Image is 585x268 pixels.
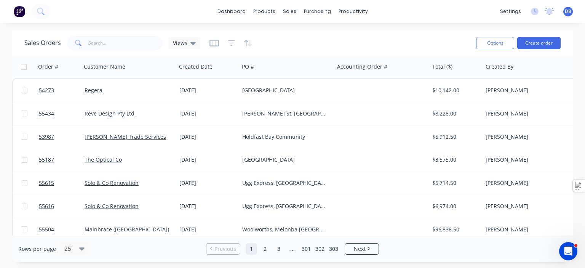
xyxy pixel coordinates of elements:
a: Solo & Co Renovation [85,179,139,186]
div: products [249,6,279,17]
div: purchasing [300,6,335,17]
div: Created Date [179,63,213,71]
div: Customer Name [84,63,125,71]
div: [GEOGRAPHIC_DATA] [242,87,327,94]
a: Page 1 is your current page [246,243,257,255]
img: Factory [14,6,25,17]
h1: Sales Orders [24,39,61,47]
span: 55434 [39,110,54,117]
div: settings [496,6,525,17]
div: $8,228.00 [432,110,477,117]
div: [PERSON_NAME] [486,133,570,141]
div: $3,575.00 [432,156,477,164]
a: Reve Design Pty Ltd [85,110,134,117]
a: Jump forward [287,243,298,255]
button: Create order [517,37,561,49]
a: Page 302 [314,243,326,255]
div: $6,974.00 [432,202,477,210]
button: Options [476,37,514,49]
div: [PERSON_NAME] [486,110,570,117]
span: DB [565,8,571,15]
ul: Pagination [203,243,382,255]
a: 55434 [39,102,85,125]
span: Views [173,39,187,47]
div: $5,912.50 [432,133,477,141]
span: 54273 [39,87,54,94]
div: Woolworths, Melonba [GEOGRAPHIC_DATA] [242,226,327,233]
a: Previous page [206,245,240,253]
span: 55616 [39,202,54,210]
a: [PERSON_NAME] Trade Services [85,133,166,140]
div: productivity [335,6,372,17]
a: Mainbrace ([GEOGRAPHIC_DATA]) [85,226,169,233]
div: [GEOGRAPHIC_DATA] [242,156,327,164]
div: [PERSON_NAME] [486,156,570,164]
a: Page 303 [328,243,339,255]
div: Total ($) [432,63,452,71]
div: [PERSON_NAME] [486,179,570,187]
div: [DATE] [179,133,236,141]
div: [PERSON_NAME] St, [GEOGRAPHIC_DATA] [242,110,327,117]
span: Previous [214,245,236,253]
input: Search... [88,35,163,51]
div: [DATE] [179,179,236,187]
div: Accounting Order # [337,63,387,71]
a: Solo & Co Renovation [85,202,139,210]
a: Regera [85,87,102,94]
div: sales [279,6,300,17]
div: [DATE] [179,156,236,164]
div: Order # [38,63,58,71]
div: [PERSON_NAME] [486,202,570,210]
span: 55615 [39,179,54,187]
div: $5,714.50 [432,179,477,187]
a: Page 3 [273,243,285,255]
span: 55187 [39,156,54,164]
a: Page 2 [259,243,271,255]
div: [DATE] [179,226,236,233]
div: Ugg Express, [GEOGRAPHIC_DATA] QLD [242,179,327,187]
div: [DATE] [179,202,236,210]
a: 53987 [39,125,85,148]
a: 55616 [39,195,85,218]
a: The Optical Co [85,156,122,163]
div: Ugg Express, [GEOGRAPHIC_DATA] [242,202,327,210]
div: Created By [486,63,513,71]
a: 55187 [39,148,85,171]
div: [DATE] [179,110,236,117]
iframe: Intercom live chat [559,242,577,260]
div: $96,838.50 [432,226,477,233]
a: Page 301 [300,243,312,255]
span: 55504 [39,226,54,233]
span: 53987 [39,133,54,141]
span: Next [354,245,366,253]
div: [DATE] [179,87,236,94]
a: 54273 [39,79,85,102]
a: 55504 [39,218,85,241]
a: Next page [345,245,379,253]
span: Rows per page [18,245,56,253]
div: Holdfast Bay Community [242,133,327,141]
a: dashboard [214,6,249,17]
div: [PERSON_NAME] [486,87,570,94]
div: PO # [242,63,254,71]
a: 55615 [39,172,85,194]
div: [PERSON_NAME] [486,226,570,233]
div: $10,142.00 [432,87,477,94]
